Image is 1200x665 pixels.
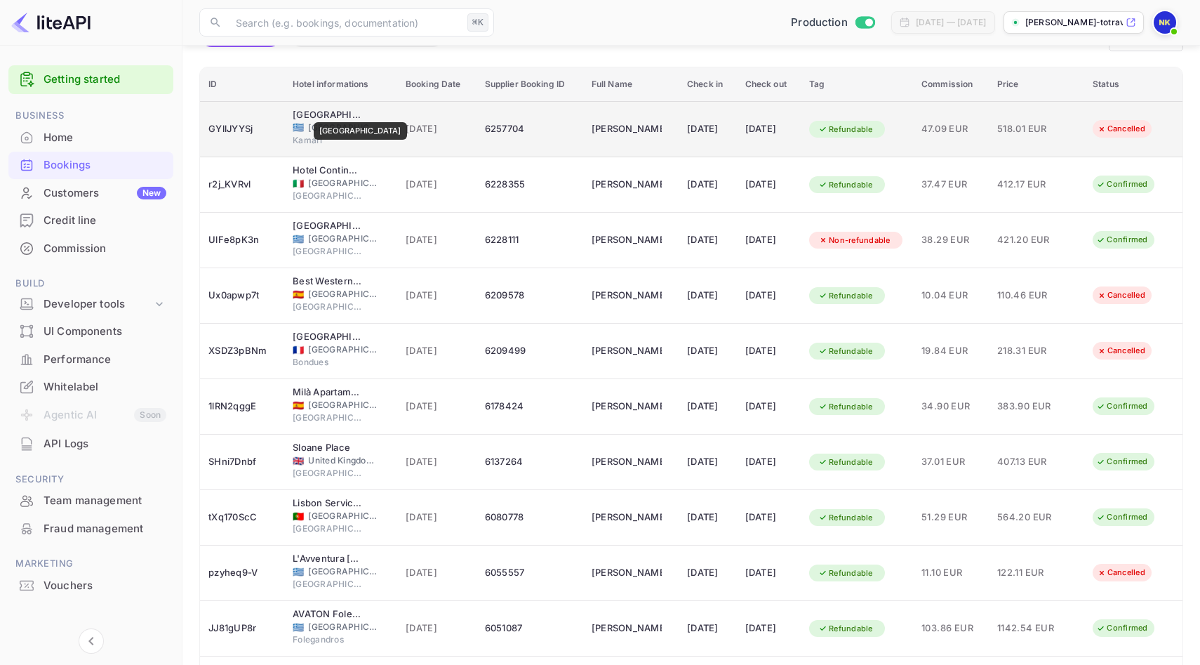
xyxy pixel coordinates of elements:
div: Refundable [809,565,882,582]
div: 6051087 [485,617,575,640]
div: Refundable [809,343,882,360]
span: [GEOGRAPHIC_DATA] [293,578,363,591]
span: 103.86 EUR [921,621,980,636]
div: Refundable [809,509,882,527]
th: Commission [913,67,989,102]
div: [DATE] [687,173,728,196]
span: 564.20 EUR [997,510,1067,525]
span: United Kingdom of Great Britain and Northern Ireland [293,456,304,466]
span: Bondues [293,356,363,369]
div: Alkima Athens Hotel [293,219,363,233]
div: [DATE] [745,173,792,196]
div: Vouchers [44,578,166,594]
div: Switch to Sandbox mode [785,15,880,31]
a: Bookings [8,152,173,178]
div: 6209499 [485,340,575,362]
div: Refundable [809,121,882,138]
a: API Logs [8,430,173,456]
div: Dimitris Pananidis [592,451,662,473]
span: [GEOGRAPHIC_DATA] [308,399,378,411]
div: 1lRN2qggE [208,395,276,418]
span: [GEOGRAPHIC_DATA] [308,510,378,522]
div: Home [8,124,173,152]
div: [DATE] [687,118,728,140]
div: [DATE] [745,118,792,140]
div: 6080778 [485,506,575,529]
span: Marketing [8,556,173,572]
a: CustomersNew [8,180,173,206]
span: Portugal [293,512,304,521]
div: API Logs [8,430,173,458]
div: Whitelabel [44,379,166,395]
div: 6055557 [485,562,575,584]
span: [DATE] [406,454,468,470]
div: Anna Davila [592,506,662,529]
div: Fraud management [8,515,173,543]
div: Confirmed [1087,176,1156,193]
div: [DATE] [745,229,792,251]
div: [DATE] — [DATE] [916,16,986,29]
span: 10.04 EUR [921,288,980,303]
div: Credit line [8,207,173,235]
div: Non-refundable [809,232,900,249]
span: [DATE] [406,121,468,137]
div: UI Components [8,318,173,345]
div: Commission [44,241,166,257]
a: Commission [8,235,173,261]
span: [DATE] [406,288,468,303]
div: SHni7Dnbf [208,451,276,473]
p: [PERSON_NAME]-totrave... [1025,16,1123,29]
div: Refundable [809,176,882,194]
span: Italy [293,179,304,188]
span: Folegandros [293,633,363,646]
div: Lucinda Spearman [592,173,662,196]
th: Supplier Booking ID [476,67,583,102]
div: Nikolas Kampas [592,284,662,307]
div: George Katsanos [592,340,662,362]
div: [DATE] [687,395,728,418]
span: 122.11 EUR [997,565,1067,581]
a: UI Components [8,318,173,344]
div: Lisbon Serviced Apartments Santos [293,496,363,511]
div: pzyheq9-V [208,562,276,584]
div: Sloane Place [293,441,363,455]
div: Best Western Plus Hotel Alfa Aeropuerto [293,275,363,289]
span: [GEOGRAPHIC_DATA] [308,232,378,245]
a: Home [8,124,173,150]
div: Confirmed [1087,231,1156,249]
div: [DATE] [745,395,792,418]
span: Spain [293,401,304,410]
a: Credit line [8,207,173,233]
th: Full Name [583,67,679,102]
span: [DATE] [406,565,468,581]
span: [GEOGRAPHIC_DATA] [308,621,378,633]
div: [DATE] [745,451,792,473]
div: Commission [8,235,173,263]
div: George Katsanos [592,562,662,584]
div: Lucinda Spearman [592,229,662,251]
div: 6228111 [485,229,575,251]
div: Performance [44,352,166,368]
span: Business [8,108,173,124]
th: Tag [801,67,913,102]
div: Confirmed [1087,453,1156,470]
input: Search (e.g. bookings, documentation) [227,8,462,37]
div: 6228355 [485,173,575,196]
span: [GEOGRAPHIC_DATA] [308,177,378,190]
div: AVATON Folegandros [293,607,363,621]
span: [DATE] [406,510,468,525]
div: Developer tools [8,292,173,317]
span: Kamari [293,134,363,147]
button: Collapse navigation [79,628,104,654]
span: France [293,345,304,355]
span: Spain [293,290,304,299]
div: Whitelabel [8,374,173,401]
div: Cancelled [1088,120,1154,138]
span: 412.17 EUR [997,177,1067,192]
div: UlFe8pK3n [208,229,276,251]
th: Check out [737,67,801,102]
div: Hotel Continentale [293,164,363,178]
div: Getting started [8,65,173,94]
div: [DATE] [745,617,792,640]
span: 34.90 EUR [921,399,980,414]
